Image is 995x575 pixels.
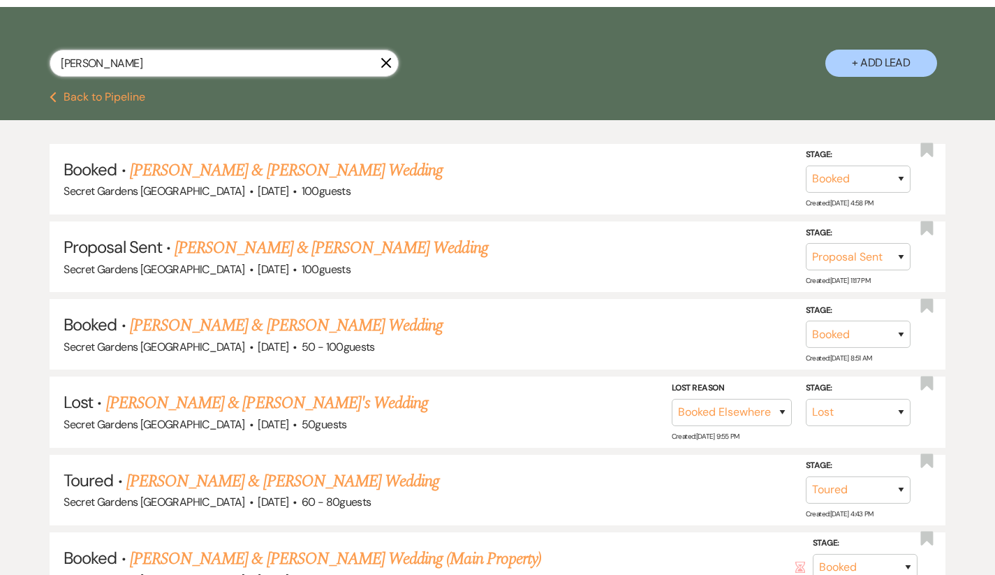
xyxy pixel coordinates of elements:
span: Toured [64,470,113,491]
a: [PERSON_NAME] & [PERSON_NAME] Wedding [126,469,439,494]
span: Secret Gardens [GEOGRAPHIC_DATA] [64,340,245,354]
input: Search by name, event date, email address or phone number [50,50,399,77]
button: + Add Lead [825,50,937,77]
label: Stage: [813,536,917,551]
label: Stage: [806,225,911,240]
a: [PERSON_NAME] & [PERSON_NAME]'s Wedding [106,391,429,416]
a: [PERSON_NAME] & [PERSON_NAME] Wedding [130,158,443,183]
span: Created: [DATE] 8:51 AM [806,354,872,363]
span: 100 guests [302,262,351,277]
a: [PERSON_NAME] & [PERSON_NAME] Wedding (Main Property) [130,546,541,572]
span: Secret Gardens [GEOGRAPHIC_DATA] [64,184,245,198]
span: Booked [64,314,117,335]
span: Secret Gardens [GEOGRAPHIC_DATA] [64,262,245,277]
span: Created: [DATE] 11:17 PM [806,276,870,285]
span: Booked [64,547,117,569]
a: [PERSON_NAME] & [PERSON_NAME] Wedding [130,313,443,338]
span: Secret Gardens [GEOGRAPHIC_DATA] [64,417,245,432]
span: [DATE] [258,495,288,509]
span: Proposal Sent [64,236,162,258]
label: Stage: [806,458,911,474]
label: Stage: [806,381,911,396]
span: Created: [DATE] 4:43 PM [806,509,874,518]
span: 100 guests [302,184,351,198]
label: Stage: [806,303,911,319]
button: Back to Pipeline [50,92,145,103]
span: [DATE] [258,262,288,277]
label: Stage: [806,147,911,163]
span: [DATE] [258,340,288,354]
span: [DATE] [258,417,288,432]
span: Created: [DATE] 9:55 PM [672,431,739,440]
span: 50 guests [302,417,347,432]
span: [DATE] [258,184,288,198]
span: Booked [64,159,117,180]
span: Lost [64,391,93,413]
span: 60 - 80 guests [302,495,371,509]
label: Lost Reason [672,381,792,396]
span: Created: [DATE] 4:58 PM [806,198,874,208]
span: Secret Gardens [GEOGRAPHIC_DATA] [64,495,245,509]
a: [PERSON_NAME] & [PERSON_NAME] Wedding [175,235,487,261]
span: 50 - 100 guests [302,340,375,354]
